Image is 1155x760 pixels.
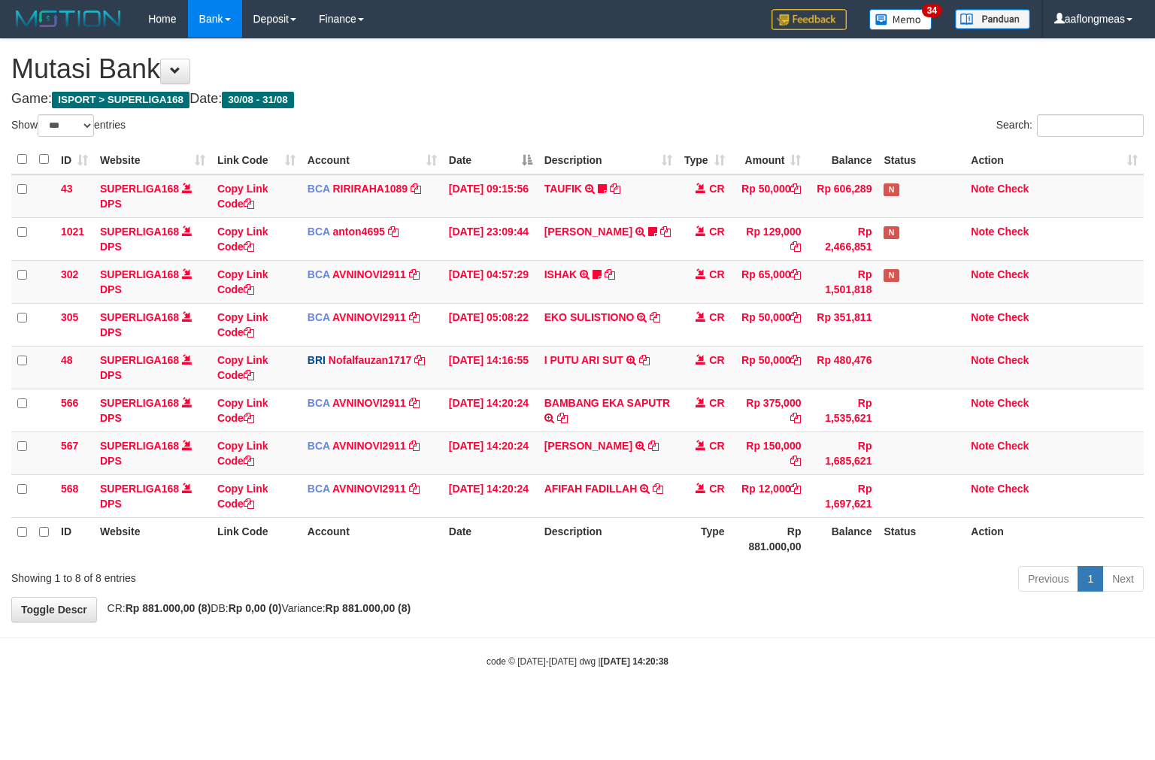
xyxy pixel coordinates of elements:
[1078,566,1103,592] a: 1
[55,517,94,560] th: ID
[678,517,731,560] th: Type
[388,226,399,238] a: Copy anton4695 to clipboard
[100,311,179,323] a: SUPERLIGA168
[411,183,421,195] a: Copy RIRIRAHA1089 to clipboard
[100,602,411,614] span: CR: DB: Variance:
[302,145,443,174] th: Account: activate to sort column ascending
[878,145,965,174] th: Status
[211,517,302,560] th: Link Code
[884,183,899,196] span: Has Note
[61,483,78,495] span: 568
[443,174,538,218] td: [DATE] 09:15:56
[308,440,330,452] span: BCA
[94,389,211,431] td: DPS
[332,397,406,409] a: AVNINOVI2911
[94,346,211,389] td: DPS
[100,183,179,195] a: SUPERLIGA168
[443,303,538,346] td: [DATE] 05:08:22
[11,597,97,622] a: Toggle Descr
[329,354,411,366] a: Nofalfauzan1717
[709,440,724,452] span: CR
[610,183,620,195] a: Copy TAUFIK to clipboard
[544,440,632,452] a: [PERSON_NAME]
[971,183,994,195] a: Note
[790,241,801,253] a: Copy Rp 129,000 to clipboard
[308,268,330,280] span: BCA
[965,145,1144,174] th: Action: activate to sort column ascending
[409,440,420,452] a: Copy AVNINOVI2911 to clipboard
[38,114,94,137] select: Showentries
[790,412,801,424] a: Copy Rp 375,000 to clipboard
[997,397,1029,409] a: Check
[126,602,211,614] strong: Rp 881.000,00 (8)
[94,431,211,474] td: DPS
[731,474,808,517] td: Rp 12,000
[709,483,724,495] span: CR
[884,269,899,282] span: Has Note
[997,226,1029,238] a: Check
[557,412,568,424] a: Copy BAMBANG EKA SAPUTR to clipboard
[544,268,577,280] a: ISHAK
[333,183,408,195] a: RIRIRAHA1089
[94,217,211,260] td: DPS
[971,354,994,366] a: Note
[807,517,878,560] th: Balance
[302,517,443,560] th: Account
[709,226,724,238] span: CR
[217,440,268,467] a: Copy Link Code
[443,431,538,474] td: [DATE] 14:20:24
[94,174,211,218] td: DPS
[544,226,632,238] a: [PERSON_NAME]
[544,397,670,409] a: BAMBANG EKA SAPUTR
[11,565,470,586] div: Showing 1 to 8 of 8 entries
[807,346,878,389] td: Rp 480,476
[971,397,994,409] a: Note
[790,311,801,323] a: Copy Rp 50,000 to clipboard
[807,303,878,346] td: Rp 351,811
[414,354,425,366] a: Copy Nofalfauzan1717 to clipboard
[443,474,538,517] td: [DATE] 14:20:24
[11,92,1144,107] h4: Game: Date:
[884,226,899,239] span: Has Note
[443,517,538,560] th: Date
[971,226,994,238] a: Note
[11,114,126,137] label: Show entries
[544,311,635,323] a: EKO SULISTIONO
[217,311,268,338] a: Copy Link Code
[997,268,1029,280] a: Check
[731,303,808,346] td: Rp 50,000
[308,311,330,323] span: BCA
[955,9,1030,29] img: panduan.png
[544,183,582,195] a: TAUFIK
[443,389,538,431] td: [DATE] 14:20:24
[100,268,179,280] a: SUPERLIGA168
[807,145,878,174] th: Balance
[332,311,406,323] a: AVNINOVI2911
[544,354,623,366] a: I PUTU ARI SUT
[217,397,268,424] a: Copy Link Code
[709,183,724,195] span: CR
[731,260,808,303] td: Rp 65,000
[997,483,1029,495] a: Check
[409,397,420,409] a: Copy AVNINOVI2911 to clipboard
[971,440,994,452] a: Note
[965,517,1144,560] th: Action
[709,354,724,366] span: CR
[639,354,650,366] a: Copy I PUTU ARI SUT to clipboard
[326,602,411,614] strong: Rp 881.000,00 (8)
[731,346,808,389] td: Rp 50,000
[94,517,211,560] th: Website
[308,226,330,238] span: BCA
[997,183,1029,195] a: Check
[308,483,330,495] span: BCA
[1102,566,1144,592] a: Next
[11,8,126,30] img: MOTION_logo.png
[878,517,965,560] th: Status
[217,268,268,295] a: Copy Link Code
[55,145,94,174] th: ID: activate to sort column ascending
[731,217,808,260] td: Rp 129,000
[308,397,330,409] span: BCA
[971,311,994,323] a: Note
[731,431,808,474] td: Rp 150,000
[409,483,420,495] a: Copy AVNINOVI2911 to clipboard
